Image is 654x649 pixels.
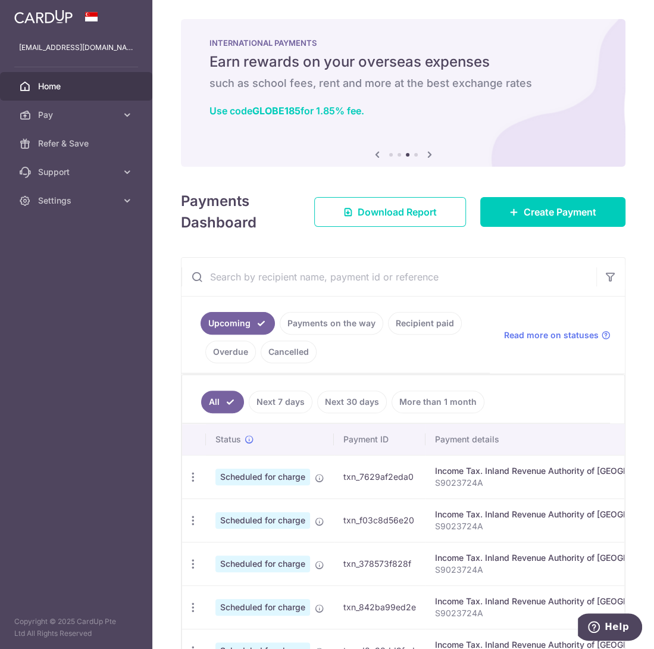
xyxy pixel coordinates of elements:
[19,42,133,54] p: [EMAIL_ADDRESS][DOMAIN_NAME]
[392,391,484,413] a: More than 1 month
[38,109,117,121] span: Pay
[201,391,244,413] a: All
[181,191,293,233] h4: Payments Dashboard
[209,38,597,48] p: INTERNATIONAL PAYMENTS
[215,433,241,445] span: Status
[334,424,425,455] th: Payment ID
[209,105,364,117] a: Use codeGLOBE185for 1.85% fee.
[480,197,625,227] a: Create Payment
[334,498,425,542] td: txn_f03c8d56e20
[252,105,301,117] b: GLOBE185
[504,329,611,341] a: Read more on statuses
[358,205,437,219] span: Download Report
[388,312,462,335] a: Recipient paid
[14,10,73,24] img: CardUp
[524,205,596,219] span: Create Payment
[317,391,387,413] a: Next 30 days
[215,556,310,572] span: Scheduled for charge
[578,613,642,643] iframe: Opens a widget where you can find more information
[215,512,310,529] span: Scheduled for charge
[181,19,625,167] img: International Payment Banner
[261,341,317,363] a: Cancelled
[182,258,596,296] input: Search by recipient name, payment id or reference
[334,585,425,629] td: txn_842ba99ed2e
[205,341,256,363] a: Overdue
[215,469,310,485] span: Scheduled for charge
[280,312,383,335] a: Payments on the way
[38,80,117,92] span: Home
[504,329,599,341] span: Read more on statuses
[215,599,310,616] span: Scheduled for charge
[38,166,117,178] span: Support
[314,197,466,227] a: Download Report
[334,542,425,585] td: txn_378573f828f
[201,312,275,335] a: Upcoming
[209,76,597,91] h6: such as school fees, rent and more at the best exchange rates
[38,138,117,149] span: Refer & Save
[209,52,597,71] h5: Earn rewards on your overseas expenses
[249,391,312,413] a: Next 7 days
[38,195,117,207] span: Settings
[334,455,425,498] td: txn_7629af2eda0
